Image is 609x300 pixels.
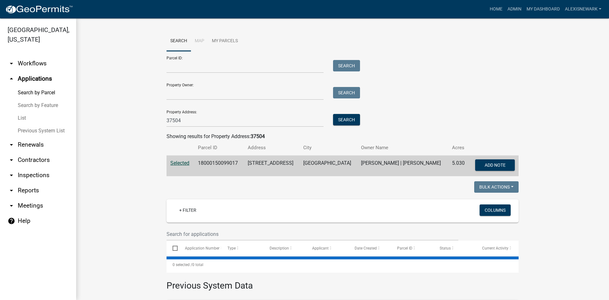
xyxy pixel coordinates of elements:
[8,60,15,67] i: arrow_drop_down
[482,246,508,250] span: Current Activity
[194,156,244,177] td: 18000150099017
[167,133,519,140] div: Showing results for Property Address:
[194,140,244,155] th: Parcel ID
[8,171,15,179] i: arrow_drop_down
[475,159,515,171] button: Add Note
[227,246,236,250] span: Type
[208,31,242,51] a: My Parcels
[476,241,519,256] datatable-header-cell: Current Activity
[448,156,469,177] td: 5.030
[185,246,219,250] span: Application Number
[440,246,451,250] span: Status
[8,141,15,149] i: arrow_drop_down
[174,204,201,216] a: + Filter
[264,241,306,256] datatable-header-cell: Description
[8,75,15,83] i: arrow_drop_up
[299,156,357,177] td: [GEOGRAPHIC_DATA]
[244,140,299,155] th: Address
[8,187,15,194] i: arrow_drop_down
[355,246,377,250] span: Date Created
[244,156,299,177] td: [STREET_ADDRESS]
[179,241,221,256] datatable-header-cell: Application Number
[333,60,360,71] button: Search
[8,156,15,164] i: arrow_drop_down
[505,3,524,15] a: Admin
[448,140,469,155] th: Acres
[434,241,476,256] datatable-header-cell: Status
[306,241,349,256] datatable-header-cell: Applicant
[524,3,562,15] a: My Dashboard
[167,273,519,292] h3: Previous System Data
[251,133,265,139] strong: 37504
[167,241,179,256] datatable-header-cell: Select
[480,204,511,216] button: Columns
[484,163,505,168] span: Add Note
[333,87,360,98] button: Search
[357,140,448,155] th: Owner Name
[167,228,458,241] input: Search for applications
[349,241,391,256] datatable-header-cell: Date Created
[333,114,360,125] button: Search
[397,246,412,250] span: Parcel ID
[170,160,189,166] a: Selected
[487,3,505,15] a: Home
[167,257,519,273] div: 0 total
[312,246,329,250] span: Applicant
[167,31,191,51] a: Search
[270,246,289,250] span: Description
[562,3,604,15] a: alexisnewark
[391,241,434,256] datatable-header-cell: Parcel ID
[221,241,264,256] datatable-header-cell: Type
[8,217,15,225] i: help
[357,156,448,177] td: [PERSON_NAME] | [PERSON_NAME]
[8,202,15,210] i: arrow_drop_down
[474,181,519,193] button: Bulk Actions
[299,140,357,155] th: City
[173,263,192,267] span: 0 selected /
